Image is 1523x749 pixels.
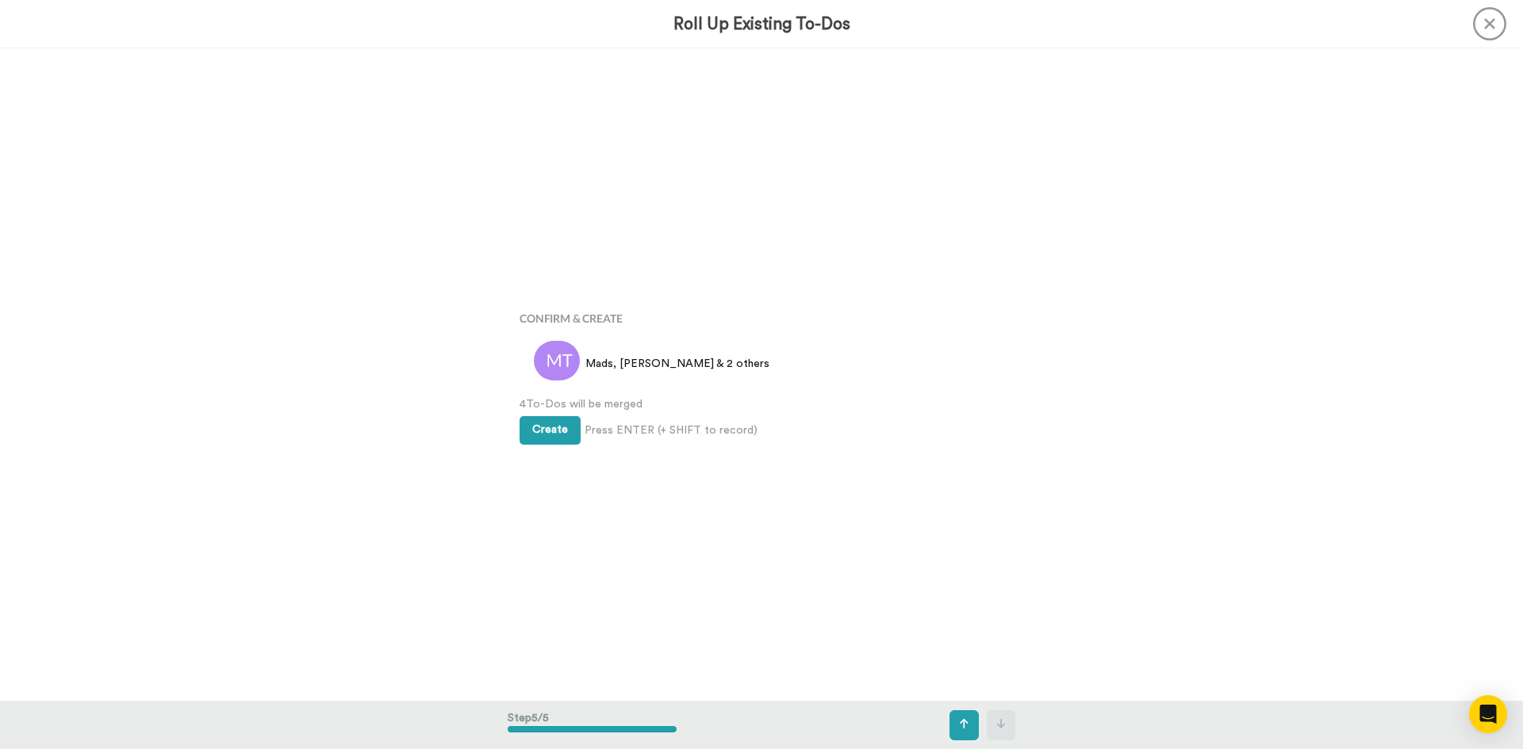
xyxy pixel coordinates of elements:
[540,341,580,380] img: mt.png
[520,396,1003,412] span: 4 To-Dos will be merged
[585,356,769,372] span: Mads, [PERSON_NAME] & 2 others
[585,422,758,438] span: Press ENTER (+ SHIFT to record)
[1469,695,1507,733] div: Open Intercom Messenger
[508,702,677,748] div: Step 5 / 5
[673,15,850,33] h3: Roll Up Existing To-Dos
[520,416,581,445] button: Create
[532,424,568,435] span: Create
[536,341,576,380] img: bk.png
[534,341,574,380] img: mt.png
[520,312,1003,324] h4: Confirm & Create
